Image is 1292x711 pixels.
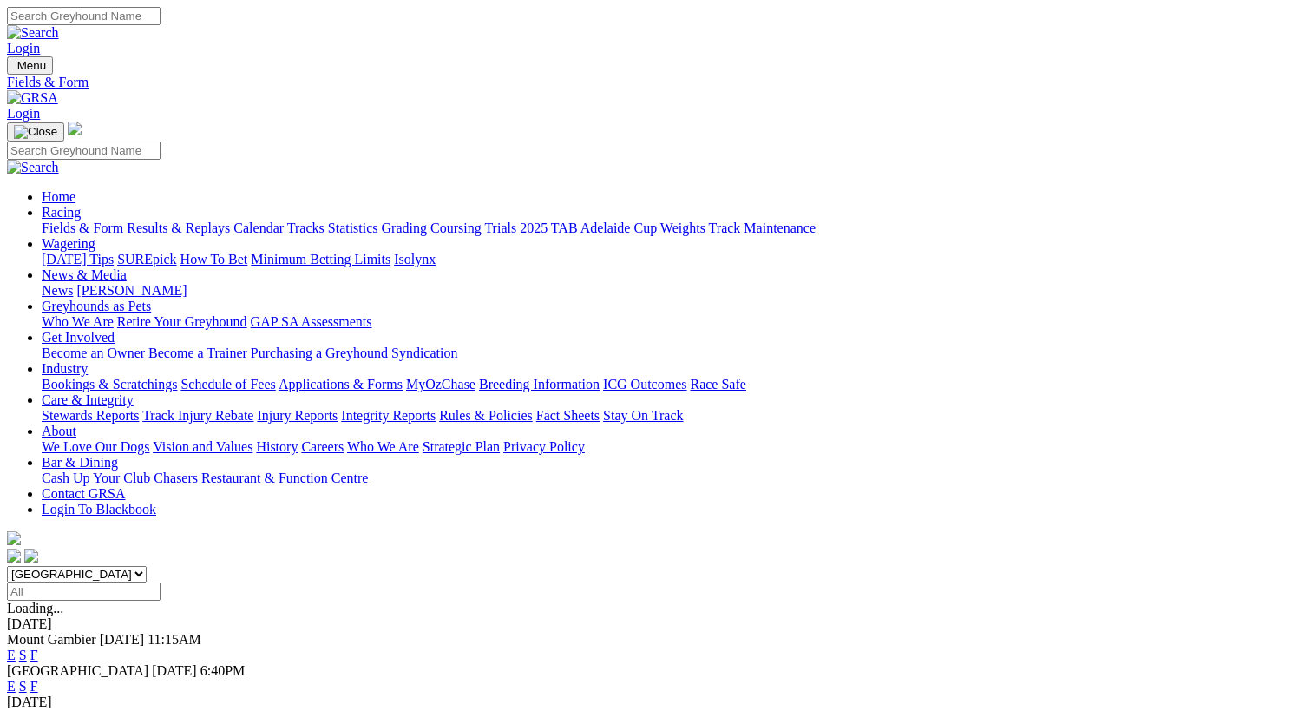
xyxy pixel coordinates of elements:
[256,439,298,454] a: History
[42,221,1285,236] div: Racing
[42,455,118,470] a: Bar & Dining
[42,236,95,251] a: Wagering
[7,616,1285,632] div: [DATE]
[30,648,38,662] a: F
[439,408,533,423] a: Rules & Policies
[430,221,482,235] a: Coursing
[690,377,745,392] a: Race Safe
[279,377,403,392] a: Applications & Forms
[7,648,16,662] a: E
[127,221,230,235] a: Results & Replays
[14,125,57,139] img: Close
[42,189,75,204] a: Home
[251,252,390,267] a: Minimum Betting Limits
[42,392,134,407] a: Care & Integrity
[153,439,252,454] a: Vision and Values
[7,160,59,175] img: Search
[7,56,53,75] button: Toggle navigation
[42,252,1285,267] div: Wagering
[42,283,73,298] a: News
[382,221,427,235] a: Grading
[328,221,378,235] a: Statistics
[42,314,1285,330] div: Greyhounds as Pets
[42,346,1285,361] div: Get Involved
[117,314,247,329] a: Retire Your Greyhound
[42,205,81,220] a: Racing
[117,252,176,267] a: SUREpick
[7,663,148,678] span: [GEOGRAPHIC_DATA]
[7,75,1285,90] a: Fields & Form
[7,531,21,545] img: logo-grsa-white.png
[42,471,150,485] a: Cash Up Your Club
[42,299,151,313] a: Greyhounds as Pets
[7,41,40,56] a: Login
[42,408,139,423] a: Stewards Reports
[42,424,76,438] a: About
[7,632,96,647] span: Mount Gambier
[100,632,145,647] span: [DATE]
[148,632,201,647] span: 11:15AM
[251,346,388,360] a: Purchasing a Greyhound
[7,549,21,563] img: facebook.svg
[251,314,372,329] a: GAP SA Assessments
[42,377,177,392] a: Bookings & Scratchings
[423,439,500,454] a: Strategic Plan
[257,408,338,423] a: Injury Reports
[7,90,58,106] img: GRSA
[200,663,246,678] span: 6:40PM
[7,583,161,601] input: Select date
[520,221,657,235] a: 2025 TAB Adelaide Cup
[42,283,1285,299] div: News & Media
[503,439,585,454] a: Privacy Policy
[42,502,156,517] a: Login To Blackbook
[42,221,123,235] a: Fields & Form
[7,679,16,694] a: E
[7,601,63,616] span: Loading...
[42,267,127,282] a: News & Media
[484,221,516,235] a: Trials
[479,377,600,392] a: Breeding Information
[154,471,368,485] a: Chasers Restaurant & Function Centre
[42,471,1285,486] div: Bar & Dining
[7,122,64,142] button: Toggle navigation
[42,377,1285,392] div: Industry
[287,221,325,235] a: Tracks
[42,346,145,360] a: Become an Owner
[341,408,436,423] a: Integrity Reports
[42,439,149,454] a: We Love Our Dogs
[7,142,161,160] input: Search
[7,25,59,41] img: Search
[536,408,600,423] a: Fact Sheets
[148,346,247,360] a: Become a Trainer
[660,221,705,235] a: Weights
[603,377,686,392] a: ICG Outcomes
[347,439,419,454] a: Who We Are
[7,7,161,25] input: Search
[180,377,275,392] a: Schedule of Fees
[19,679,27,694] a: S
[19,648,27,662] a: S
[152,663,197,678] span: [DATE]
[406,377,475,392] a: MyOzChase
[7,695,1285,710] div: [DATE]
[30,679,38,694] a: F
[42,361,88,376] a: Industry
[76,283,187,298] a: [PERSON_NAME]
[17,59,46,72] span: Menu
[42,252,114,267] a: [DATE] Tips
[142,408,253,423] a: Track Injury Rebate
[42,408,1285,424] div: Care & Integrity
[7,106,40,121] a: Login
[301,439,344,454] a: Careers
[24,549,38,563] img: twitter.svg
[42,330,115,345] a: Get Involved
[42,314,114,329] a: Who We Are
[180,252,248,267] a: How To Bet
[394,252,436,267] a: Isolynx
[233,221,284,235] a: Calendar
[42,439,1285,455] div: About
[68,122,82,135] img: logo-grsa-white.png
[391,346,457,360] a: Syndication
[42,486,125,501] a: Contact GRSA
